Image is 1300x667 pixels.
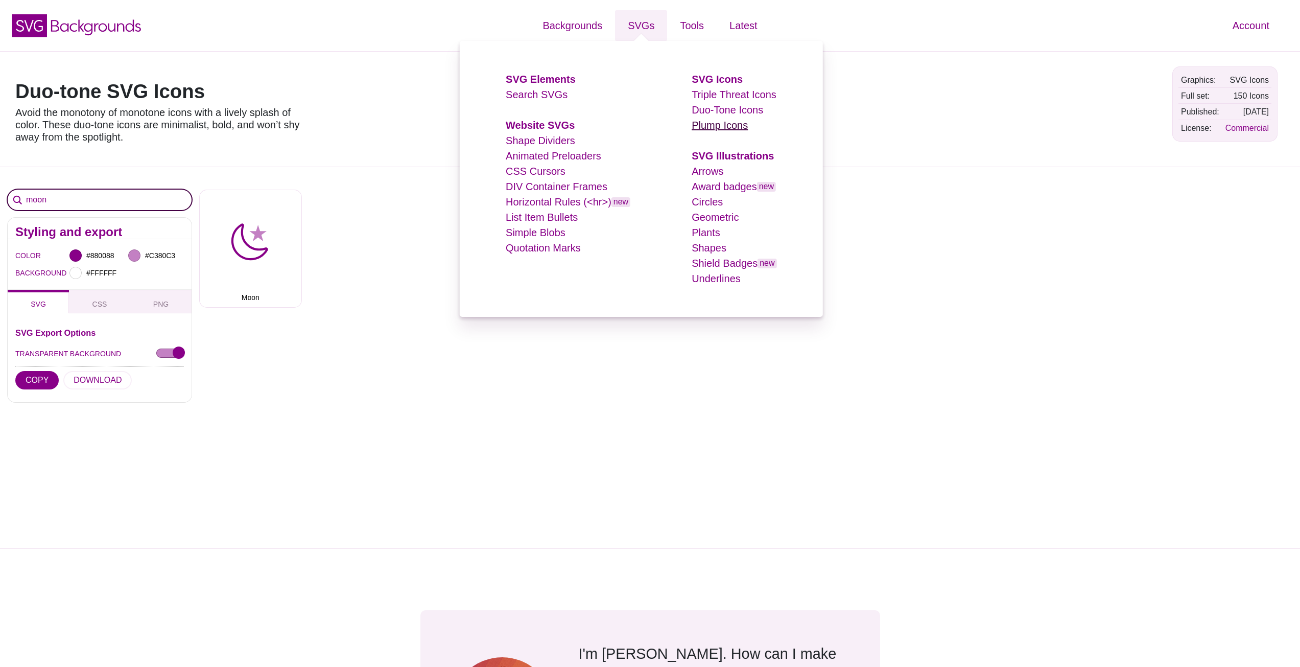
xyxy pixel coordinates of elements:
a: Simple Blobs [506,227,565,238]
a: Shape Dividers [506,135,575,146]
a: Account [1220,10,1282,41]
a: Shield Badgesnew [692,258,776,269]
span: new [611,197,630,207]
a: Latest [717,10,770,41]
span: PNG [153,300,169,308]
button: PNG [130,290,192,313]
a: Animated Preloaders [506,150,601,162]
a: Duo-Tone Icons [692,104,763,116]
h2: Styling and export [15,228,184,236]
button: COPY [15,371,59,389]
a: Tools [667,10,717,41]
a: Shapes [692,242,726,254]
a: Plants [692,227,720,238]
td: License: [1178,121,1222,135]
p: Avoid the monotony of monotone icons with a lively splash of color. These duo-tone icons are mini... [15,106,306,143]
h3: SVG Export Options [15,329,184,337]
td: SVG Icons [1223,73,1271,87]
td: Published: [1178,104,1222,119]
a: Quotation Marks [506,242,581,254]
a: SVGs [615,10,667,41]
label: TRANSPARENT BACKGROUND [15,347,121,360]
td: Full set: [1178,88,1222,103]
label: BACKGROUND [15,266,28,280]
a: Triple Threat Icons [692,89,776,100]
a: SVG Illustrations [692,150,774,162]
td: Graphics: [1178,73,1222,87]
a: CSS Cursors [506,166,565,177]
a: Horizontal Rules (<hr>)new [506,196,630,208]
td: 150 Icons [1223,88,1271,103]
a: Circles [692,196,723,208]
span: new [758,259,776,268]
a: Commercial [1225,124,1269,132]
button: DOWNLOAD [63,371,132,389]
a: DIV Container Frames [506,181,607,192]
a: Backgrounds [530,10,615,41]
a: Geometric [692,212,739,223]
a: List Item Bullets [506,212,578,223]
td: [DATE] [1223,104,1271,119]
a: Arrows [692,166,723,177]
label: COLOR [15,249,28,262]
a: Search SVGs [506,89,568,100]
a: Award badgesnew [692,181,776,192]
a: Plump Icons [692,120,748,131]
button: Moon [199,190,302,308]
span: new [757,182,776,192]
button: CSS [69,290,130,313]
a: SVG Elements [506,74,576,85]
h1: Duo-tone SVG Icons [15,82,306,101]
a: Website SVGs [506,120,575,131]
span: CSS [92,300,107,308]
a: Underlines [692,273,741,284]
input: Search Icons [8,190,192,210]
a: SVG Icons [692,74,743,85]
